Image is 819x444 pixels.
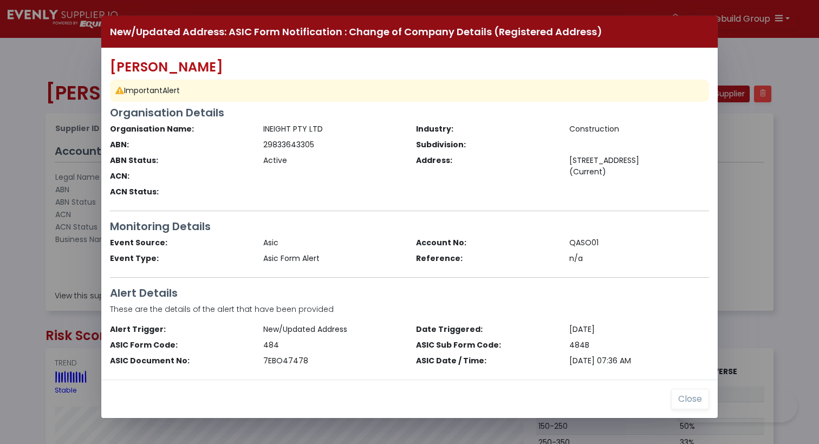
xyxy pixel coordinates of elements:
[409,155,563,178] div: Address:
[103,171,257,182] div: ACN:
[409,324,563,335] div: Date Triggered:
[409,253,563,264] div: Reference:
[257,123,410,135] div: INEIGHT PTY LTD
[563,339,716,351] div: 484B
[103,339,257,351] div: ASIC Form Code:
[124,85,162,96] span: Important
[257,237,410,249] div: Asic
[103,324,257,335] div: Alert Trigger:
[409,139,563,151] div: Subdivision:
[563,237,716,249] div: QASO01
[110,24,602,39] h4: New/Updated Address: ASIC Form Notification : Change of Company Details (Registered Address)
[110,220,709,233] h3: Monitoring Details
[103,123,257,135] div: Organisation Name:
[103,186,257,198] div: ACN Status:
[257,324,410,335] div: New/Updated Address
[103,139,257,151] div: ABN:
[103,155,257,166] div: ABN Status:
[409,339,563,351] div: ASIC Sub Form Code:
[257,253,410,264] div: Asic Form Alert
[563,355,716,367] div: [DATE] 07:36 AM
[257,339,410,351] div: 484
[671,389,709,409] button: Close
[110,286,709,299] h3: Alert Details
[257,139,410,151] div: 29833643305
[409,237,563,249] div: Account No:
[563,324,716,335] div: [DATE]
[409,123,563,135] div: Industry:
[257,155,410,166] div: Active
[103,253,257,264] div: Event Type:
[110,106,709,119] h3: Organisation Details
[409,355,563,367] div: ASIC Date / Time:
[103,355,257,367] div: ASIC Document No:
[563,253,716,264] div: n/a
[110,60,709,75] h2: [PERSON_NAME]
[110,304,709,315] p: These are the details of the alert that have been provided
[103,237,257,249] div: Event Source:
[563,155,716,178] div: [STREET_ADDRESS] (Current)
[257,355,410,367] div: 7EBO47478
[110,80,709,102] div: Alert
[563,123,716,135] div: Construction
